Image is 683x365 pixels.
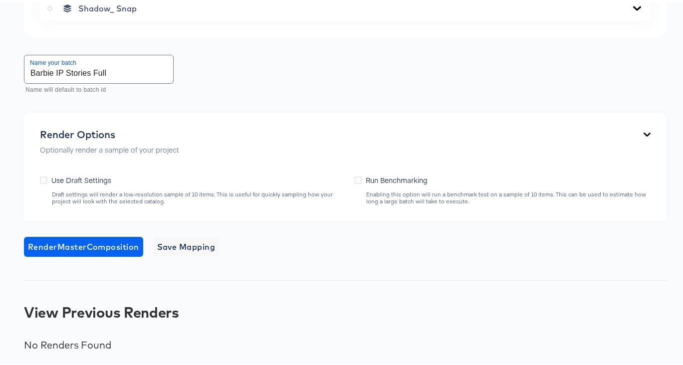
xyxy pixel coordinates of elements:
div: Enabling this option will run a benchmark test on a sample of 10 items. This can be used to estim... [366,189,651,203]
span: Run Benchmarking [366,173,428,183]
span: Render Master Composition [28,238,139,252]
div: View Previous Renders [24,302,667,318]
span: Save Mapping [157,238,216,252]
div: No Renders Found [24,337,667,349]
button: RenderMasterComposition [24,235,143,255]
p: Optionally render a sample of your project [40,143,179,153]
div: Draft settings will render a low-resolution sample of 10 items. This is useful for quickly sampli... [51,189,344,203]
div: Render Options [40,127,179,139]
button: Save Mapping [153,235,220,255]
p: Name will default to batch id [25,83,167,93]
span: Use Draft Settings [51,173,111,183]
span: Shadow_ Snap [78,1,137,11]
